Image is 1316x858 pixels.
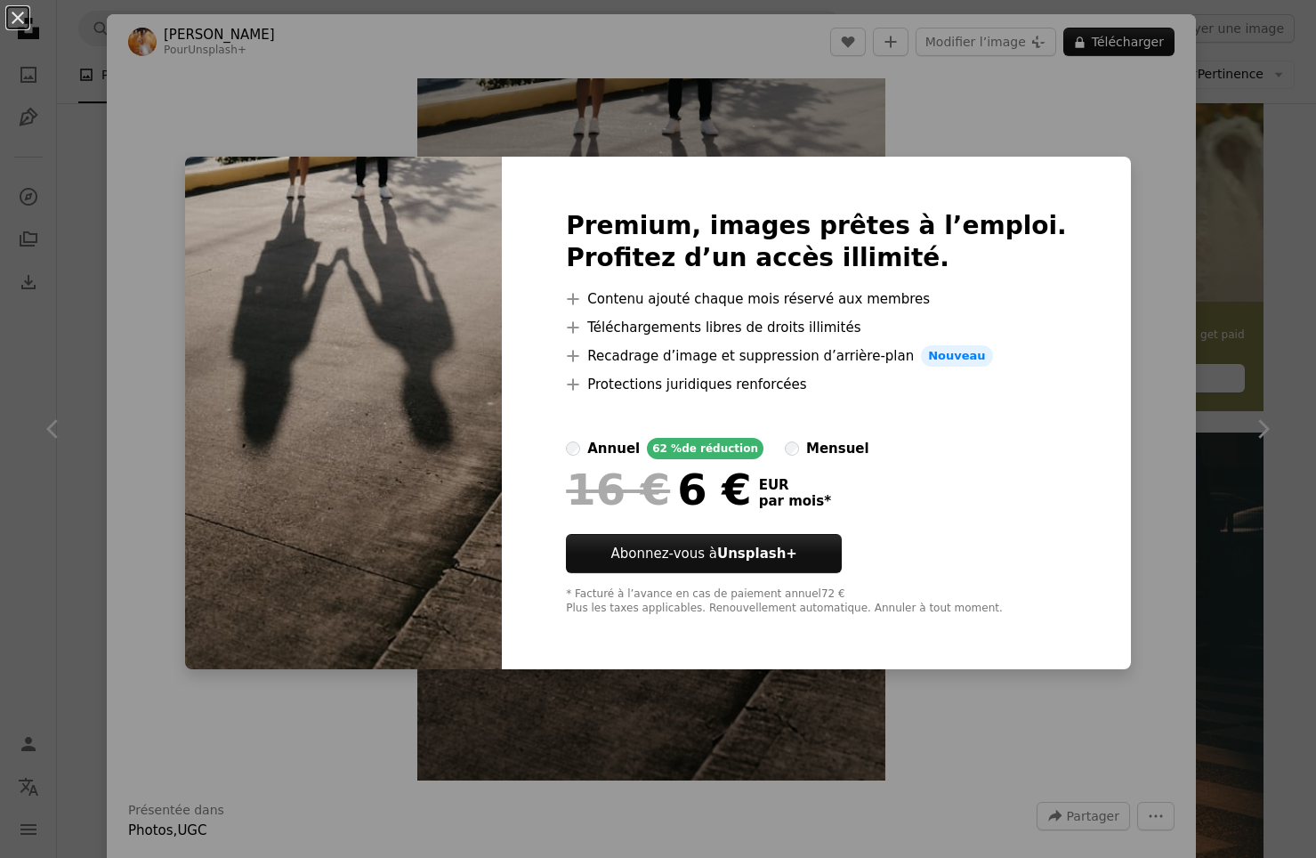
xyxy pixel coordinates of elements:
div: annuel [587,438,640,459]
img: premium_photo-1681930071154-cd791b88991d [185,157,502,669]
li: Contenu ajouté chaque mois réservé aux membres [566,288,1067,310]
span: Nouveau [921,345,992,367]
div: mensuel [806,438,869,459]
strong: Unsplash+ [717,546,797,562]
h2: Premium, images prêtes à l’emploi. Profitez d’un accès illimité. [566,210,1067,274]
button: Abonnez-vous àUnsplash+ [566,534,842,573]
li: Protections juridiques renforcées [566,374,1067,395]
input: annuel62 %de réduction [566,441,580,456]
span: 16 € [566,466,670,513]
li: Recadrage d’image et suppression d’arrière-plan [566,345,1067,367]
input: mensuel [785,441,799,456]
div: 62 % de réduction [647,438,763,459]
div: 6 € [566,466,751,513]
div: * Facturé à l’avance en cas de paiement annuel 72 € Plus les taxes applicables. Renouvellement au... [566,587,1067,616]
span: par mois * [759,493,831,509]
span: EUR [759,477,831,493]
li: Téléchargements libres de droits illimités [566,317,1067,338]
